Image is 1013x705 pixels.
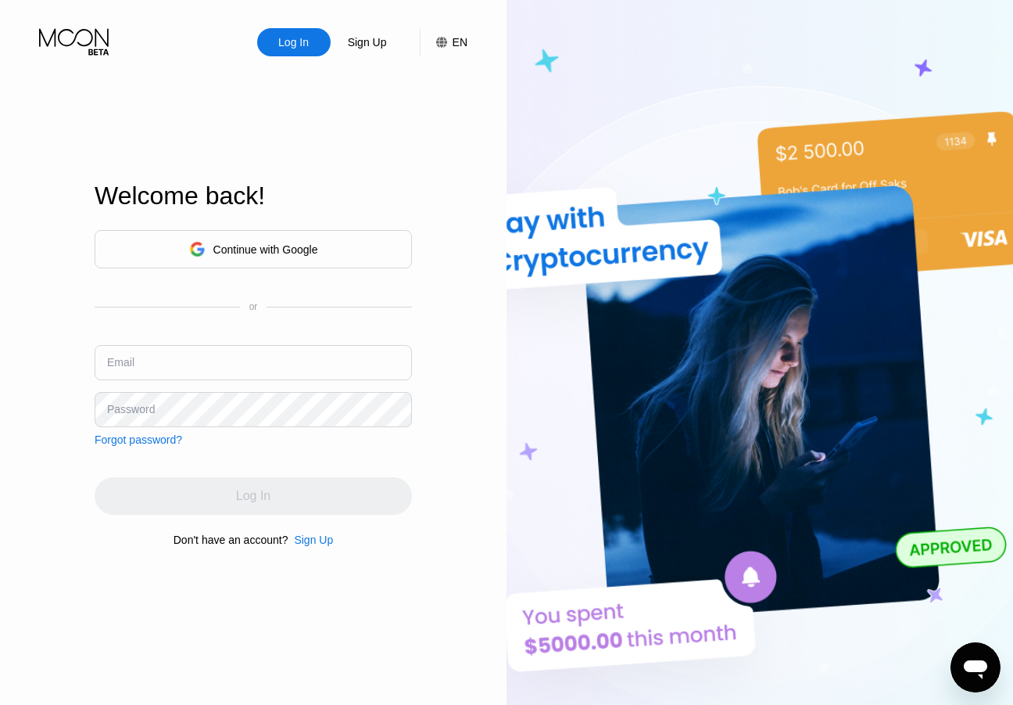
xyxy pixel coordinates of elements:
iframe: Button to launch messaging window [950,642,1000,692]
div: Email [107,356,134,369]
div: Forgot password? [95,433,182,446]
div: Sign Up [294,534,333,546]
div: or [249,301,258,312]
div: Password [107,403,155,415]
div: EN [453,36,467,49]
div: EN [420,28,467,56]
div: Log In [257,28,331,56]
div: Welcome back! [95,182,412,210]
div: Continue with Google [213,243,318,256]
div: Sign Up [346,34,388,50]
div: Sign Up [331,28,404,56]
div: Log In [277,34,310,50]
div: Sign Up [288,534,333,546]
div: Don't have an account? [174,534,288,546]
div: Continue with Google [95,230,412,268]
